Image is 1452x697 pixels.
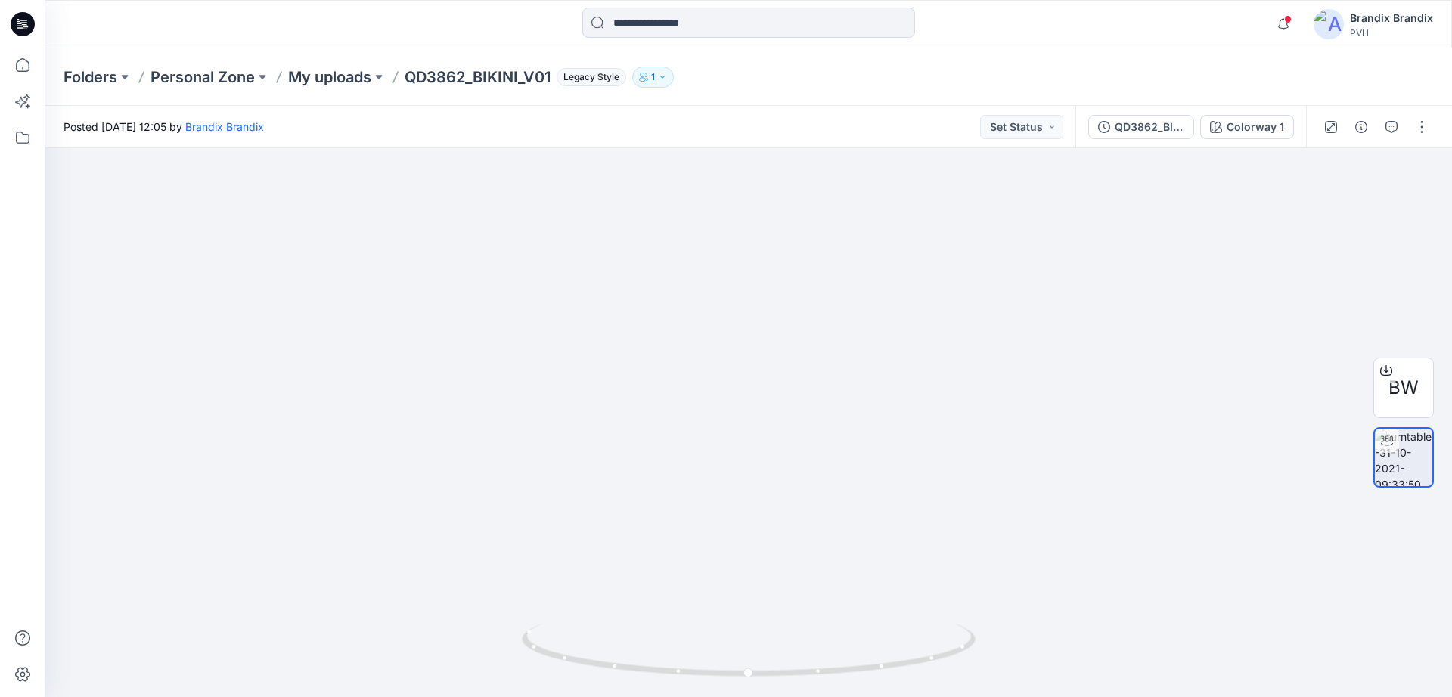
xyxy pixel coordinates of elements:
a: Personal Zone [150,67,255,88]
div: Colorway 1 [1227,119,1284,135]
div: PVH [1350,27,1433,39]
span: Posted [DATE] 12:05 by [64,119,264,135]
button: Details [1349,115,1373,139]
span: Legacy Style [557,68,626,86]
div: Brandix Brandix [1350,9,1433,27]
img: avatar [1314,9,1344,39]
a: Brandix Brandix [185,120,264,133]
p: 1 [651,69,655,85]
button: QD3862_BIKINI_V01 [1088,115,1194,139]
button: Colorway 1 [1200,115,1294,139]
button: Legacy Style [551,67,626,88]
a: Folders [64,67,117,88]
img: turntable-31-10-2021-09:33:50 [1375,429,1432,486]
button: 1 [632,67,674,88]
a: My uploads [288,67,371,88]
p: QD3862_BIKINI_V01 [405,67,551,88]
div: QD3862_BIKINI_V01 [1115,119,1184,135]
span: BW [1388,374,1419,401]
